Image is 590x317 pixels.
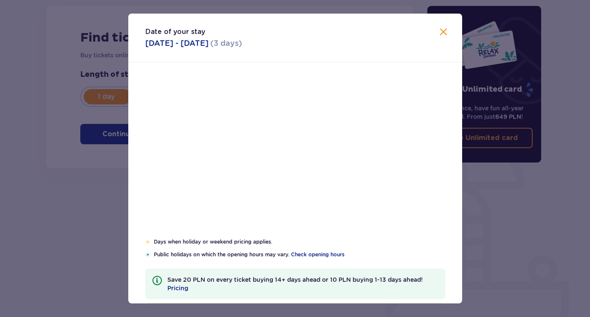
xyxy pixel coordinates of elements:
[210,38,242,48] p: ( 3 days )
[145,252,150,257] img: Blue star
[291,251,344,258] a: Check opening hours
[154,251,445,258] p: Public holidays on which the opening hours may vary.
[145,27,205,36] p: Date of your stay
[438,27,449,38] button: Close
[145,38,209,48] p: [DATE] - [DATE]
[145,239,151,244] img: Orange star
[167,275,438,292] p: Save 20 PLN on every ticket buying 14+ days ahead or 10 PLN buying 1-13 days ahead!
[154,238,445,246] p: Days when holiday or weekend pricing applies.
[167,284,188,292] a: Pricing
